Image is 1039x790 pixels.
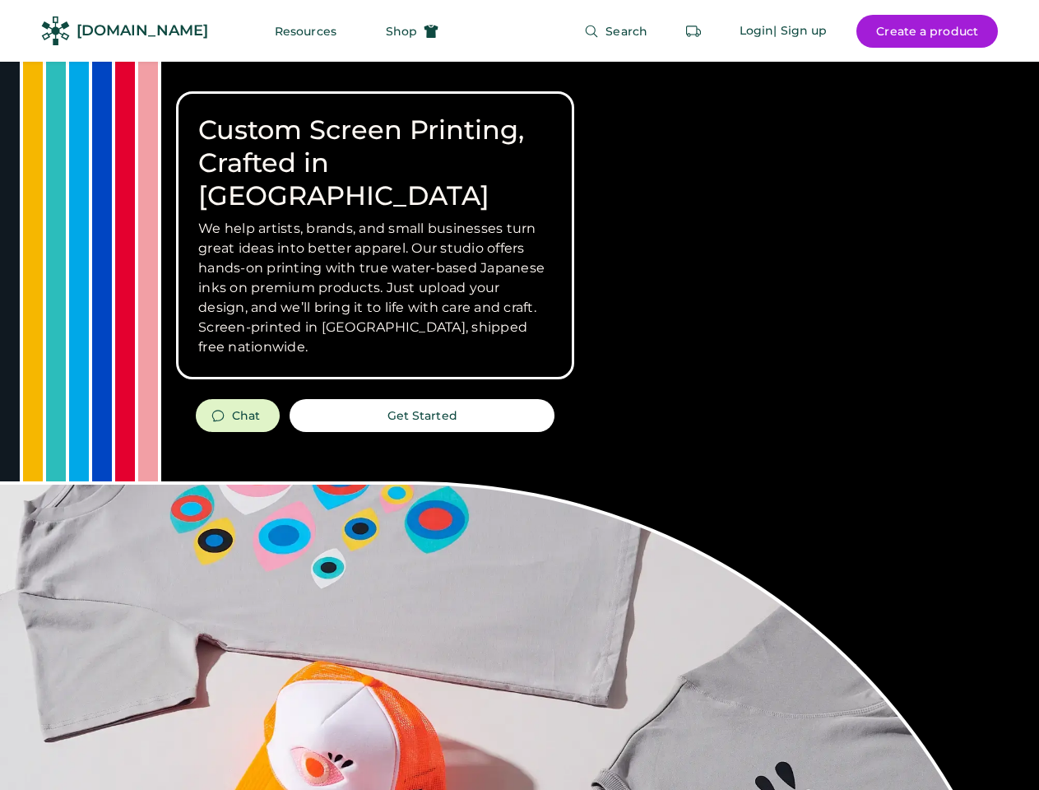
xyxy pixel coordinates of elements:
[564,15,667,48] button: Search
[290,399,554,432] button: Get Started
[255,15,356,48] button: Resources
[773,23,827,39] div: | Sign up
[77,21,208,41] div: [DOMAIN_NAME]
[198,219,552,357] h3: We help artists, brands, and small businesses turn great ideas into better apparel. Our studio of...
[196,399,280,432] button: Chat
[677,15,710,48] button: Retrieve an order
[198,114,552,212] h1: Custom Screen Printing, Crafted in [GEOGRAPHIC_DATA]
[740,23,774,39] div: Login
[856,15,998,48] button: Create a product
[386,26,417,37] span: Shop
[605,26,647,37] span: Search
[366,15,458,48] button: Shop
[41,16,70,45] img: Rendered Logo - Screens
